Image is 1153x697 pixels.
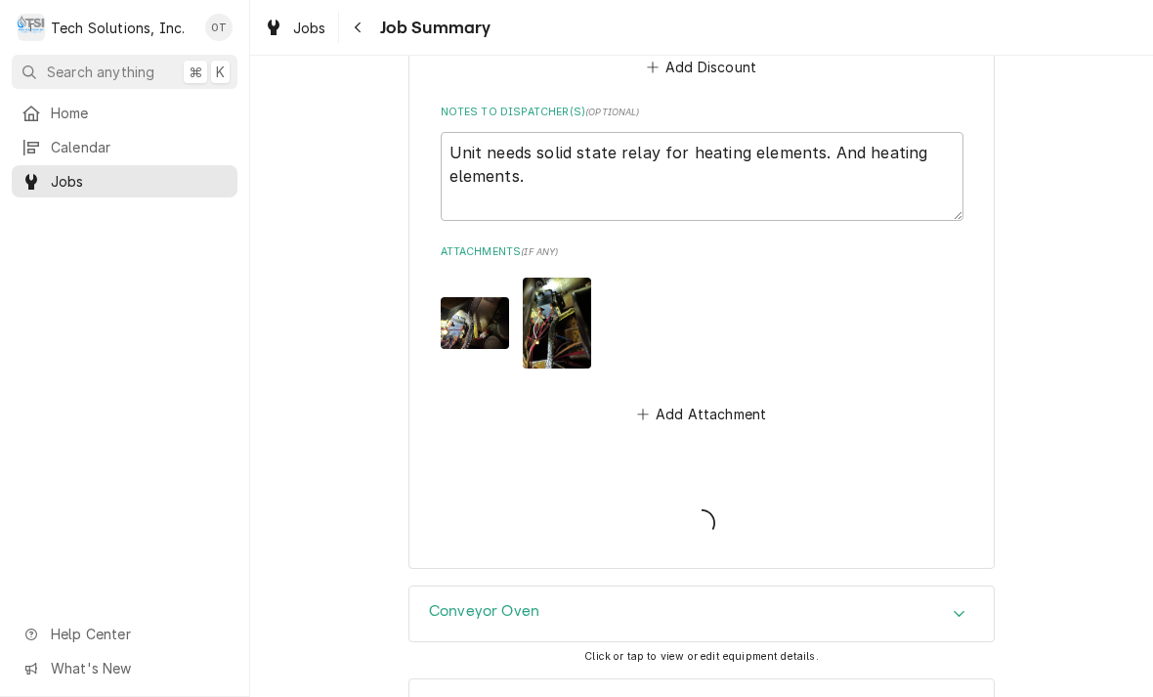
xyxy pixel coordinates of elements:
[12,652,237,684] a: Go to What's New
[441,105,963,120] label: Notes to Dispatcher(s)
[205,14,233,41] div: Otis Tooley's Avatar
[688,502,715,544] span: Loading...
[374,15,491,41] span: Job Summary
[51,103,228,123] span: Home
[293,18,326,38] span: Jobs
[429,602,539,621] h3: Conveyor Oven
[409,587,994,641] div: Accordion Header
[12,131,237,163] a: Calendar
[51,171,228,192] span: Jobs
[441,105,963,220] div: Notes to Dispatcher(s)
[409,587,994,641] button: Accordion Details Expand Trigger
[441,297,509,349] img: syZT5vP1RemhTikNp05r
[585,107,640,117] span: ( optional )
[205,14,233,41] div: OT
[441,244,963,427] div: Attachments
[12,55,237,89] button: Search anything⌘K
[643,54,759,81] button: Add Discount
[523,278,591,369] img: e5KnjNH3RdaeNozlpLSL
[189,62,202,82] span: ⌘
[256,12,334,44] a: Jobs
[343,12,374,43] button: Navigate back
[441,132,963,221] textarea: Unit needs solid state relay for heating elements. And heating elements.
[18,14,45,41] div: T
[51,137,228,157] span: Calendar
[633,400,770,427] button: Add Attachment
[18,14,45,41] div: Tech Solutions, Inc.'s Avatar
[584,650,819,663] span: Click or tap to view or edit equipment details.
[12,97,237,129] a: Home
[216,62,225,82] span: K
[408,586,995,642] div: Conveyor Oven
[12,618,237,650] a: Go to Help Center
[51,658,226,678] span: What's New
[12,165,237,197] a: Jobs
[51,624,226,644] span: Help Center
[51,18,185,38] div: Tech Solutions, Inc.
[441,244,963,260] label: Attachments
[47,62,154,82] span: Search anything
[521,246,558,257] span: ( if any )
